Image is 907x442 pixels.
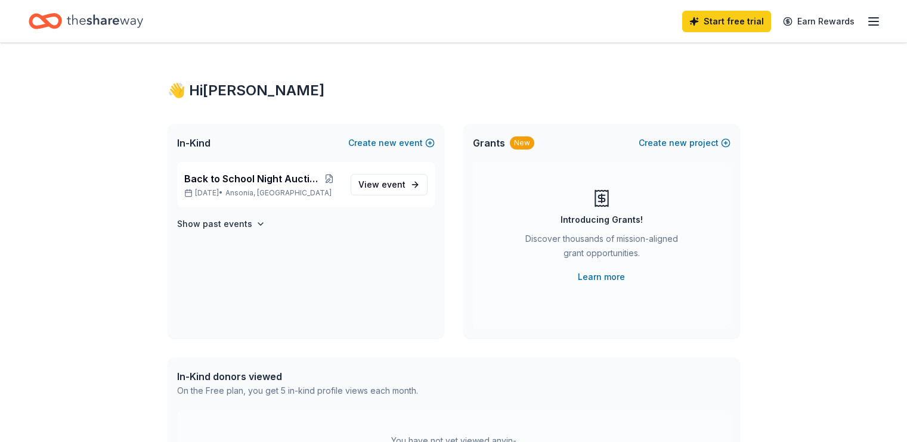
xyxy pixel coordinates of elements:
button: Createnewproject [639,136,730,150]
div: Introducing Grants! [561,213,643,227]
a: Start free trial [682,11,771,32]
span: Grants [473,136,505,150]
span: View [358,178,405,192]
div: On the Free plan, you get 5 in-kind profile views each month. [177,384,418,398]
button: Createnewevent [348,136,435,150]
span: event [382,179,405,189]
span: Back to School Night Auction [184,172,318,186]
div: 👋 Hi [PERSON_NAME] [168,81,740,100]
a: Earn Rewards [776,11,862,32]
h4: Show past events [177,217,252,231]
a: Home [29,7,143,35]
span: Ansonia, [GEOGRAPHIC_DATA] [225,188,332,198]
button: Show past events [177,217,265,231]
div: Discover thousands of mission-aligned grant opportunities. [521,232,683,265]
span: In-Kind [177,136,211,150]
span: new [379,136,397,150]
a: Learn more [578,270,625,284]
div: In-Kind donors viewed [177,369,418,384]
p: [DATE] • [184,188,341,198]
span: new [669,136,687,150]
a: View event [351,174,428,195]
div: New [510,136,534,150]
